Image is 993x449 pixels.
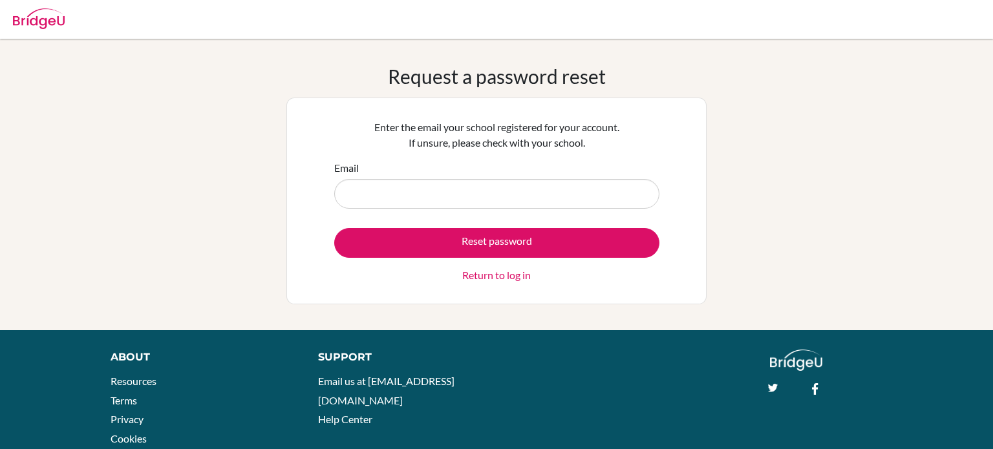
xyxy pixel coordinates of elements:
[388,65,606,88] h1: Request a password reset
[111,432,147,444] a: Cookies
[334,120,659,151] p: Enter the email your school registered for your account. If unsure, please check with your school.
[111,350,289,365] div: About
[770,350,822,371] img: logo_white@2x-f4f0deed5e89b7ecb1c2cc34c3e3d731f90f0f143d5ea2071677605dd97b5244.png
[111,413,144,425] a: Privacy
[334,228,659,258] button: Reset password
[462,267,531,283] a: Return to log in
[318,413,372,425] a: Help Center
[334,160,359,176] label: Email
[111,394,137,406] a: Terms
[318,375,454,406] a: Email us at [EMAIL_ADDRESS][DOMAIN_NAME]
[13,8,65,29] img: Bridge-U
[111,375,156,387] a: Resources
[318,350,483,365] div: Support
